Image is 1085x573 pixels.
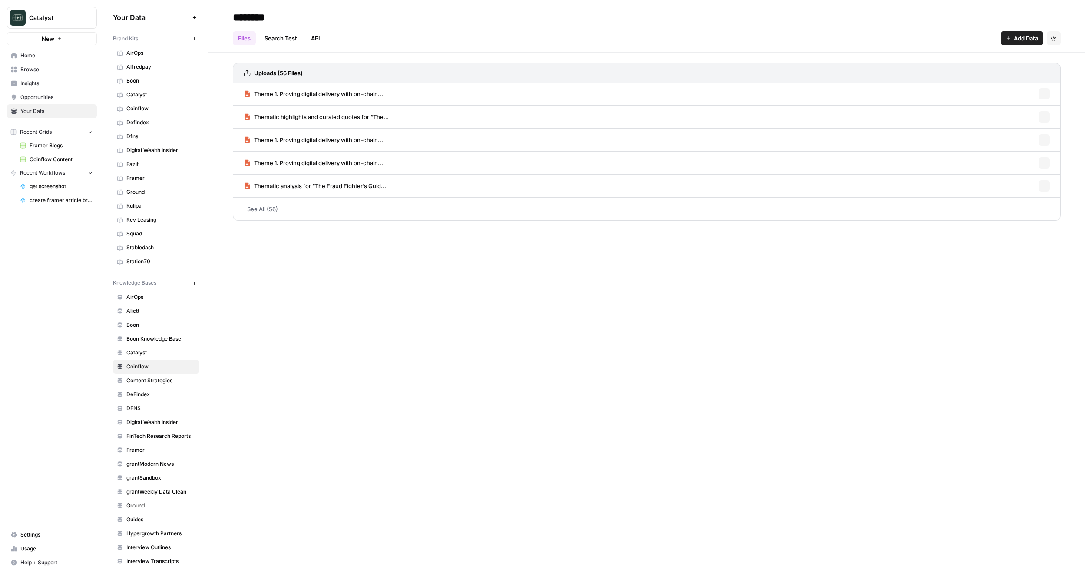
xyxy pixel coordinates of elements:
a: Boon [113,318,199,332]
span: Aliett [126,307,195,315]
a: Squad [113,227,199,241]
span: Ground [126,188,195,196]
span: Station70 [126,258,195,265]
a: Digital Wealth Insider [113,415,199,429]
a: Defindex [113,116,199,129]
img: Catalyst Logo [10,10,26,26]
span: Add Data [1014,34,1038,43]
span: Interview Transcripts [126,557,195,565]
a: Catalyst [113,346,199,360]
a: Catalyst [113,88,199,102]
a: AirOps [113,290,199,304]
span: Your Data [113,12,189,23]
span: Recent Grids [20,128,52,136]
a: Kulipa [113,199,199,213]
a: Dfns [113,129,199,143]
a: Framer [113,171,199,185]
span: Catalyst [126,349,195,357]
a: create framer article briefs [16,193,97,207]
a: Home [7,49,97,63]
a: Usage [7,542,97,556]
a: AirOps [113,46,199,60]
span: Fazit [126,160,195,168]
span: Ground [126,502,195,510]
span: Boon [126,321,195,329]
a: Interview Outlines [113,540,199,554]
a: Digital Wealth Insider [113,143,199,157]
a: API [306,31,325,45]
a: Aliett [113,304,199,318]
span: Dfns [126,132,195,140]
span: Framer Blogs [30,142,93,149]
a: grantSandbox [113,471,199,485]
span: Catalyst [126,91,195,99]
a: Rev Leasing [113,213,199,227]
a: grantWeekly Data Clean [113,485,199,499]
span: Boon [126,77,195,85]
span: Theme 1: Proving digital delivery with on-chain... [254,159,383,167]
button: New [7,32,97,45]
span: grantSandbox [126,474,195,482]
a: Search Test [259,31,302,45]
span: Content Strategies [126,377,195,384]
span: Catalyst [29,13,82,22]
span: Your Data [20,107,93,115]
span: Thematic highlights and curated quotes for “The... [254,113,389,121]
span: New [42,34,54,43]
a: Boon [113,74,199,88]
span: Guides [126,516,195,523]
span: Kulipa [126,202,195,210]
a: Alfredpay [113,60,199,74]
span: Framer [126,446,195,454]
span: Framer [126,174,195,182]
span: Theme 1: Proving digital delivery with on-chain... [254,136,383,144]
a: Ground [113,499,199,513]
a: grantModern News [113,457,199,471]
span: Rev Leasing [126,216,195,224]
span: Theme 1: Proving digital delivery with on-chain... [254,89,383,98]
a: get screenshot [16,179,97,193]
h3: Uploads (56 Files) [254,69,303,77]
a: Coinflow [113,360,199,374]
span: Help + Support [20,559,93,566]
a: Insights [7,76,97,90]
span: Thematic analysis for “The Fraud Fighter’s Guid... [254,182,386,190]
span: Digital Wealth Insider [126,418,195,426]
span: Digital Wealth Insider [126,146,195,154]
a: Station70 [113,255,199,268]
a: Thematic analysis for “The Fraud Fighter’s Guid... [244,175,386,197]
span: Defindex [126,119,195,126]
a: Content Strategies [113,374,199,388]
a: DeFindex [113,388,199,401]
span: Knowledge Bases [113,279,156,287]
a: Fazit [113,157,199,171]
span: AirOps [126,49,195,57]
span: create framer article briefs [30,196,93,204]
button: Help + Support [7,556,97,570]
span: AirOps [126,293,195,301]
a: FinTech Research Reports [113,429,199,443]
a: Theme 1: Proving digital delivery with on-chain... [244,83,383,105]
a: Guides [113,513,199,527]
button: Recent Workflows [7,166,97,179]
span: grantWeekly Data Clean [126,488,195,496]
span: Coinflow [126,363,195,371]
span: Brand Kits [113,35,138,43]
span: Home [20,52,93,60]
span: DeFindex [126,391,195,398]
a: Boon Knowledge Base [113,332,199,346]
a: See All (56) [233,198,1061,220]
span: Interview Outlines [126,543,195,551]
a: DFNS [113,401,199,415]
a: Framer Blogs [16,139,97,152]
button: Add Data [1001,31,1043,45]
a: Thematic highlights and curated quotes for “The... [244,106,389,128]
span: Hypergrowth Partners [126,530,195,537]
span: Stabledash [126,244,195,252]
span: grantModern News [126,460,195,468]
a: Ground [113,185,199,199]
a: Your Data [7,104,97,118]
span: Opportunities [20,93,93,101]
button: Recent Grids [7,126,97,139]
a: Coinflow [113,102,199,116]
